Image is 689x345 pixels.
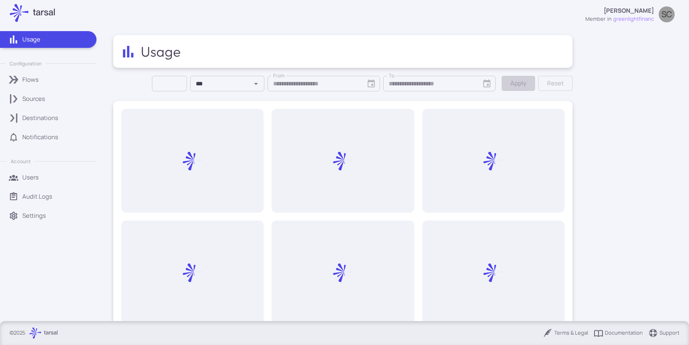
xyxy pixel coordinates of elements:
span: SC [661,10,672,18]
label: To [389,72,394,79]
img: Loading... [333,151,353,171]
label: From [273,72,285,79]
p: Account [11,158,30,165]
p: Audit Logs [22,192,52,201]
p: Settings [22,211,46,220]
img: Loading... [183,263,203,283]
h2: Usage [141,43,182,60]
img: Loading... [333,263,353,283]
p: Destinations [22,114,58,122]
p: Sources [22,95,45,103]
button: Reset [538,76,573,91]
button: [PERSON_NAME]memberingreenlightfinancSC [581,3,679,26]
p: [PERSON_NAME] [604,6,654,15]
img: Loading... [483,151,503,171]
h2: Usage [139,6,181,23]
a: Documentation [594,328,643,338]
button: Open [250,78,262,89]
p: © 2025 [10,329,26,337]
img: Loading... [483,263,503,283]
p: Configuration [10,60,41,67]
button: Apply [502,76,535,91]
img: Loading... [183,151,203,171]
span: greenlightfinanc [613,15,654,23]
p: Flows [22,75,39,84]
div: member [585,15,606,23]
a: Terms & Legal [543,328,588,338]
span: in [607,15,612,23]
p: Users [22,173,39,182]
a: Support [648,328,679,338]
p: Usage [22,35,40,44]
p: Notifications [22,133,58,142]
